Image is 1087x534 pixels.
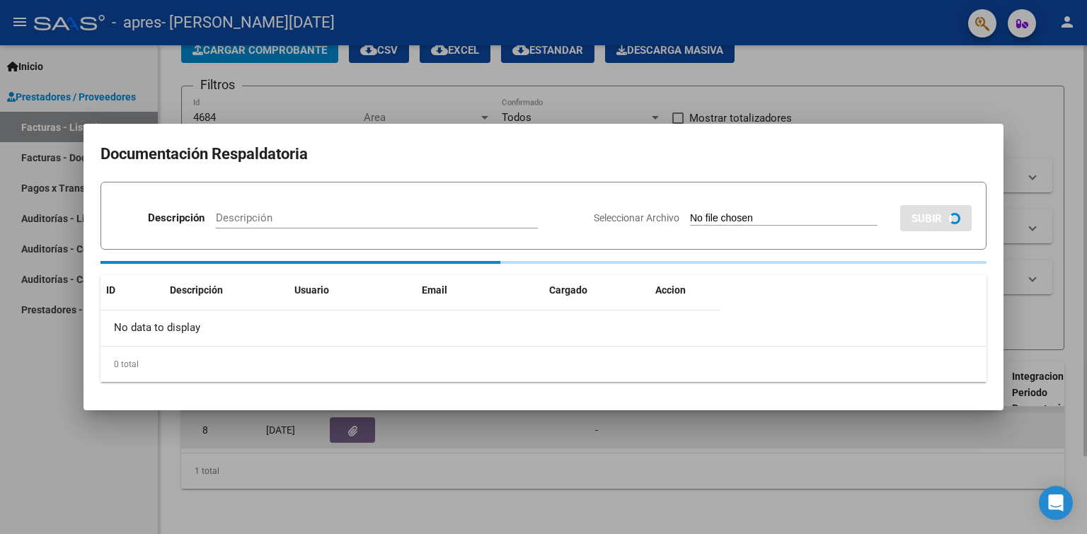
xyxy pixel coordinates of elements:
span: Accion [655,284,686,296]
span: Descripción [170,284,223,296]
span: SUBIR [911,212,942,225]
span: ID [106,284,115,296]
datatable-header-cell: Descripción [164,275,289,306]
datatable-header-cell: Cargado [543,275,650,306]
datatable-header-cell: ID [100,275,164,306]
button: SUBIR [900,205,972,231]
p: Descripción [148,210,205,226]
span: Email [422,284,447,296]
div: 0 total [100,347,987,382]
span: Cargado [549,284,587,296]
datatable-header-cell: Usuario [289,275,416,306]
span: Usuario [294,284,329,296]
datatable-header-cell: Accion [650,275,720,306]
div: No data to display [100,310,720,346]
datatable-header-cell: Email [416,275,543,306]
h2: Documentación Respaldatoria [100,141,987,168]
div: Open Intercom Messenger [1039,486,1073,520]
span: Seleccionar Archivo [594,212,679,224]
